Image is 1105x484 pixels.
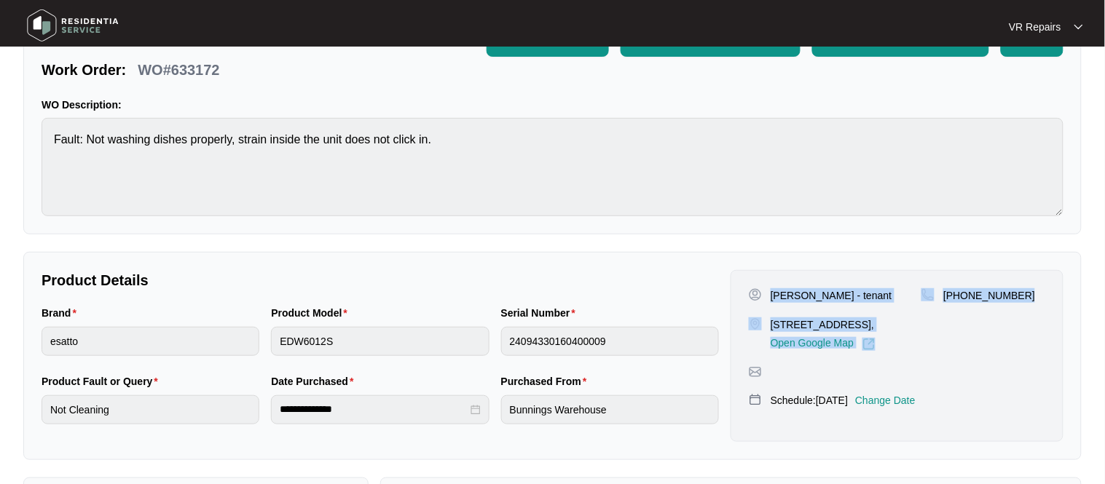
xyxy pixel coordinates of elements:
label: Serial Number [501,306,581,320]
input: Brand [42,327,259,356]
label: Brand [42,306,82,320]
img: map-pin [749,393,762,406]
input: Product Fault or Query [42,395,259,424]
label: Product Fault or Query [42,374,164,389]
p: WO Description: [42,98,1063,112]
p: [PERSON_NAME] - tenant [771,288,892,303]
img: residentia service logo [22,4,124,47]
img: map-pin [749,365,762,378]
img: dropdown arrow [1074,23,1083,31]
input: Product Model [271,327,489,356]
label: Date Purchased [271,374,359,389]
p: [PHONE_NUMBER] [943,288,1035,303]
p: Schedule: [DATE] [771,393,848,408]
input: Date Purchased [280,402,467,417]
p: Product Details [42,270,719,290]
p: [STREET_ADDRESS], [771,317,876,332]
input: Purchased From [501,395,719,424]
a: Open Google Map [771,338,876,351]
img: user-pin [749,288,762,301]
textarea: Fault: Not washing dishes properly, strain inside the unit does not click in. [42,118,1063,216]
p: Work Order: [42,60,126,80]
img: Link-External [862,338,876,351]
label: Product Model [271,306,353,320]
img: map-pin [749,317,762,330]
p: WO#633172 [138,60,219,80]
input: Serial Number [501,327,719,356]
label: Purchased From [501,374,593,389]
p: VR Repairs [1009,20,1061,34]
img: map-pin [921,288,935,301]
p: Change Date [855,393,916,408]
